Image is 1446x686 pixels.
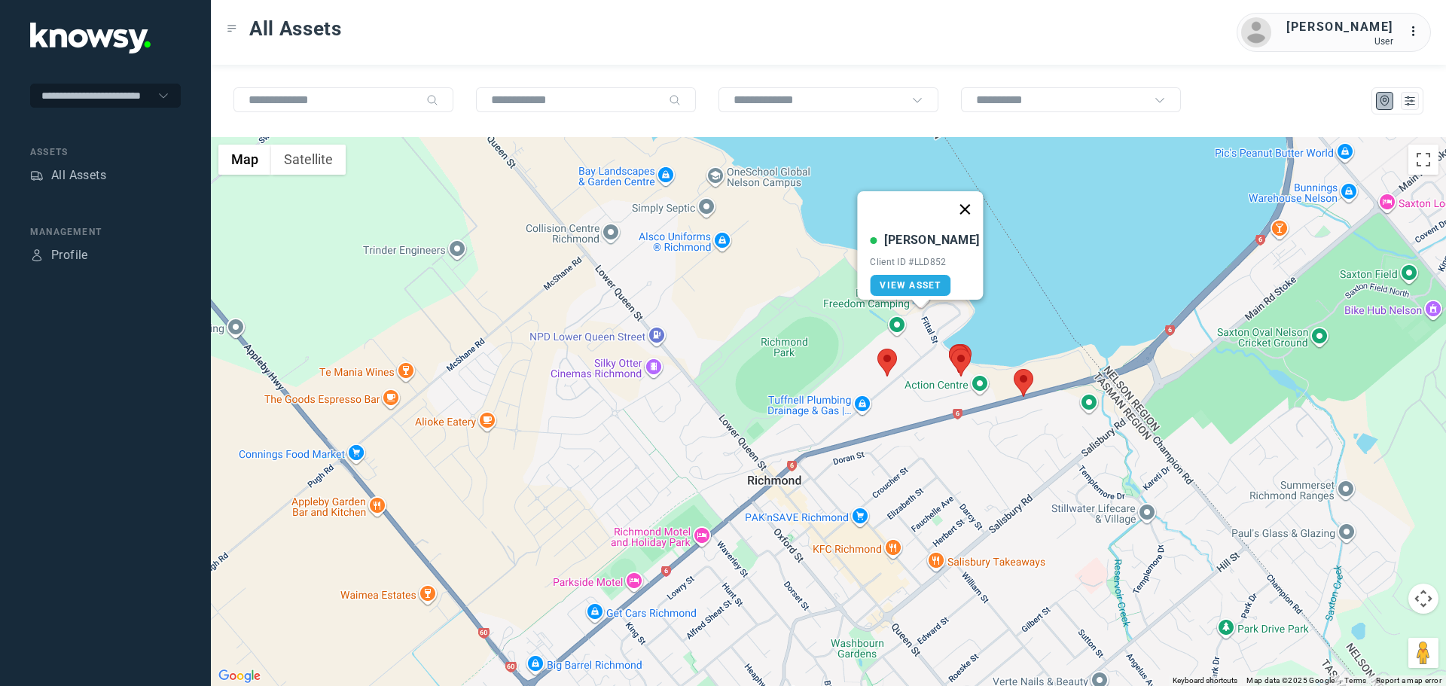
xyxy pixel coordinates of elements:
[880,280,941,291] span: View Asset
[1376,676,1441,684] a: Report a map error
[1408,145,1438,175] button: Toggle fullscreen view
[870,257,979,267] div: Client ID #LLD852
[249,15,342,42] span: All Assets
[30,225,181,239] div: Management
[1378,94,1392,108] div: Map
[30,145,181,159] div: Assets
[870,275,950,296] a: View Asset
[30,248,44,262] div: Profile
[1173,675,1237,686] button: Keyboard shortcuts
[30,166,106,184] a: AssetsAll Assets
[30,169,44,182] div: Assets
[1246,676,1335,684] span: Map data ©2025 Google
[227,23,237,34] div: Toggle Menu
[884,231,979,249] div: [PERSON_NAME]
[271,145,346,175] button: Show satellite imagery
[1408,638,1438,668] button: Drag Pegman onto the map to open Street View
[30,23,151,53] img: Application Logo
[1408,23,1426,43] div: :
[1408,23,1426,41] div: :
[30,246,88,264] a: ProfileProfile
[215,666,264,686] a: Open this area in Google Maps (opens a new window)
[1241,17,1271,47] img: avatar.png
[1286,18,1393,36] div: [PERSON_NAME]
[1344,676,1367,684] a: Terms (opens in new tab)
[215,666,264,686] img: Google
[51,246,88,264] div: Profile
[218,145,271,175] button: Show street map
[1286,36,1393,47] div: User
[947,191,984,227] button: Close
[1409,26,1424,37] tspan: ...
[669,94,681,106] div: Search
[1408,584,1438,614] button: Map camera controls
[51,166,106,184] div: All Assets
[426,94,438,106] div: Search
[1403,94,1417,108] div: List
